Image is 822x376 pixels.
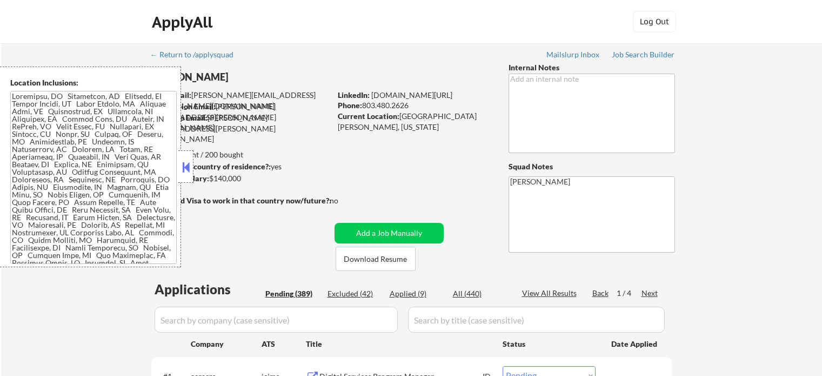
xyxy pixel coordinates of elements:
[546,51,600,58] div: Mailslurp Inbox
[152,101,331,133] div: [PERSON_NAME][EMAIL_ADDRESS][PERSON_NAME][DOMAIN_NAME]
[335,223,444,243] button: Add a Job Manually
[546,50,600,61] a: Mailslurp Inbox
[612,51,675,58] div: Job Search Builder
[330,195,360,206] div: no
[151,149,331,160] div: 0 sent / 200 bought
[509,161,675,172] div: Squad Notes
[155,307,398,333] input: Search by company (case sensitive)
[151,173,331,184] div: $140,000
[152,13,216,31] div: ApplyAll
[151,161,328,172] div: yes
[338,101,362,110] strong: Phone:
[612,50,675,61] a: Job Search Builder
[155,283,262,296] div: Applications
[150,51,244,58] div: ← Return to /applysquad
[306,339,492,349] div: Title
[336,247,416,271] button: Download Resume
[641,288,659,299] div: Next
[338,90,370,100] strong: LinkedIn:
[152,90,331,111] div: [PERSON_NAME][EMAIL_ADDRESS][PERSON_NAME][DOMAIN_NAME]
[509,62,675,73] div: Internal Notes
[617,288,641,299] div: 1 / 4
[592,288,610,299] div: Back
[611,339,659,349] div: Date Applied
[522,288,580,299] div: View All Results
[503,334,596,353] div: Status
[453,288,507,299] div: All (440)
[151,162,271,171] strong: Can work in country of residence?:
[10,77,177,88] div: Location Inclusions:
[262,339,306,349] div: ATS
[338,111,399,121] strong: Current Location:
[265,288,319,299] div: Pending (389)
[338,111,491,132] div: [GEOGRAPHIC_DATA][PERSON_NAME], [US_STATE]
[151,113,331,144] div: [PERSON_NAME][EMAIL_ADDRESS][PERSON_NAME][DOMAIN_NAME]
[150,50,244,61] a: ← Return to /applysquad
[408,307,665,333] input: Search by title (case sensitive)
[390,288,444,299] div: Applied (9)
[371,90,452,100] a: [DOMAIN_NAME][URL]
[151,196,331,205] strong: Will need Visa to work in that country now/future?:
[633,11,676,32] button: Log Out
[151,70,373,84] div: [PERSON_NAME]
[338,100,491,111] div: 803.480.2626
[191,339,262,349] div: Company
[328,288,382,299] div: Excluded (42)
